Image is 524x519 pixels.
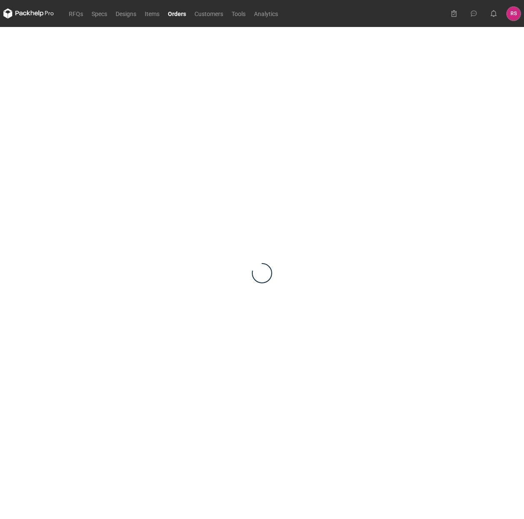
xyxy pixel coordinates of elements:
a: Items [140,8,164,19]
a: Analytics [250,8,282,19]
a: Specs [87,8,111,19]
a: Customers [190,8,227,19]
svg: Packhelp Pro [3,8,54,19]
div: Rafał Stani [507,7,521,21]
a: Tools [227,8,250,19]
button: RS [507,7,521,21]
a: Orders [164,8,190,19]
a: Designs [111,8,140,19]
a: RFQs [65,8,87,19]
